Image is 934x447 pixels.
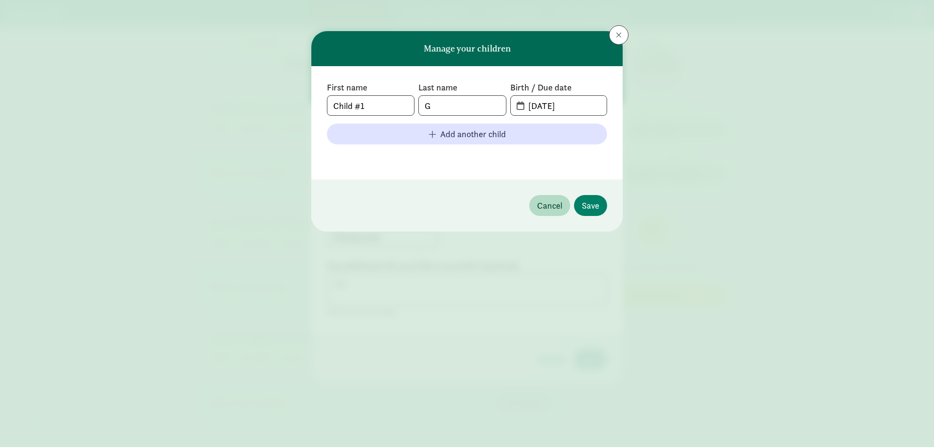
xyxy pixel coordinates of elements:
[510,82,607,93] label: Birth / Due date
[327,82,414,93] label: First name
[522,96,607,115] input: MM-DD-YYYY
[582,199,599,212] span: Save
[418,82,506,93] label: Last name
[327,124,607,144] button: Add another child
[424,44,511,54] h6: Manage your children
[537,199,562,212] span: Cancel
[529,195,570,216] button: Cancel
[440,127,506,141] span: Add another child
[574,195,607,216] button: Save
